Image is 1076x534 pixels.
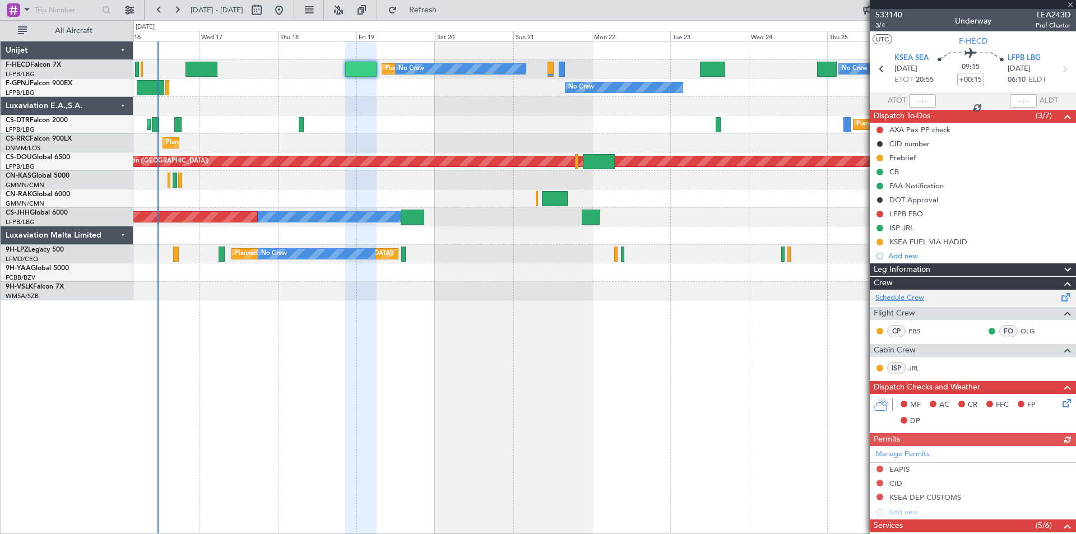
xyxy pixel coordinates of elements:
a: DNMM/LOS [6,144,40,152]
span: ELDT [1028,75,1046,86]
div: CID number [889,139,930,148]
button: UTC [873,34,892,44]
span: All Aircraft [29,27,118,35]
span: CS-DTR [6,117,30,124]
a: OLG [1021,326,1046,336]
div: AXA Pax PP check [889,125,950,134]
span: (3/7) [1036,110,1052,122]
a: CN-RAKGlobal 6000 [6,191,70,198]
span: 9H-LPZ [6,247,28,253]
span: DP [910,416,920,427]
input: Trip Number [34,2,99,18]
a: 9H-LPZLegacy 500 [6,247,64,253]
button: Refresh [383,1,450,19]
div: LFPB FBO [889,209,923,219]
a: GMMN/CMN [6,199,44,208]
div: Wed 24 [749,31,827,41]
a: 9H-VSLKFalcon 7X [6,284,64,290]
div: Wed 17 [199,31,277,41]
span: ETOT [894,75,913,86]
div: Tue 23 [670,31,749,41]
a: LFPB/LBG [6,89,35,97]
div: Prebrief [889,153,916,162]
a: LFPB/LBG [6,70,35,78]
span: AC [939,400,949,411]
span: Dispatch Checks and Weather [874,381,980,394]
div: Fri 19 [356,31,435,41]
div: CP [887,325,906,337]
span: 3/4 [875,21,902,30]
span: MF [910,400,921,411]
div: ISP [887,362,906,374]
span: CR [968,400,977,411]
span: ATOT [888,95,906,106]
a: F-GPNJFalcon 900EX [6,80,72,87]
span: FP [1027,400,1036,411]
a: LFPB/LBG [6,126,35,134]
span: ALDT [1040,95,1058,106]
span: CN-KAS [6,173,31,179]
span: LFPB LBG [1008,53,1041,64]
span: F-HECD [6,62,30,68]
span: Flight Crew [874,307,915,320]
span: [DATE] [894,63,917,75]
div: KSEA FUEL VIA HADID [889,237,967,247]
span: F-GPNJ [6,80,30,87]
a: F-HECDFalcon 7X [6,62,61,68]
div: No Crew [568,79,594,96]
span: Cabin Crew [874,344,916,357]
div: Underway [955,15,991,27]
div: Tue 16 [120,31,199,41]
div: Planned Maint [GEOGRAPHIC_DATA] ([GEOGRAPHIC_DATA]) [166,134,342,151]
span: CS-RRC [6,136,30,142]
a: FCBB/BZV [6,273,35,282]
div: DOT Approval [889,195,938,205]
a: CS-RRCFalcon 900LX [6,136,72,142]
span: [DATE] [1008,63,1031,75]
div: Mon 22 [592,31,670,41]
span: Refresh [400,6,447,14]
div: Sun 21 [513,31,592,41]
span: 9H-YAA [6,265,31,272]
span: 9H-VSLK [6,284,33,290]
a: LFPB/LBG [6,162,35,171]
a: GMMN/CMN [6,181,44,189]
span: Dispatch To-Dos [874,110,930,123]
span: Pref Charter [1036,21,1070,30]
div: Planned Maint [GEOGRAPHIC_DATA] ([GEOGRAPHIC_DATA]) [385,61,562,77]
span: 06:10 [1008,75,1026,86]
span: LEA243D [1036,9,1070,21]
a: CN-KASGlobal 5000 [6,173,69,179]
span: Services [874,519,903,532]
span: Leg Information [874,263,930,276]
div: Sat 20 [435,31,513,41]
div: Thu 25 [827,31,906,41]
span: Crew [874,277,893,290]
a: CS-DTRFalcon 2000 [6,117,68,124]
a: LFPB/LBG [6,218,35,226]
span: CN-RAK [6,191,32,198]
div: No Crew [842,61,868,77]
a: WMSA/SZB [6,292,39,300]
a: LFMD/CEQ [6,255,38,263]
span: 09:15 [962,62,980,73]
a: PBS [908,326,934,336]
div: FO [999,325,1018,337]
div: CB [889,167,899,177]
div: FAA Notification [889,181,944,191]
a: Schedule Crew [875,292,924,304]
span: 20:55 [916,75,934,86]
a: CS-DOUGlobal 6500 [6,154,70,161]
div: Planned Maint London ([GEOGRAPHIC_DATA]) [75,153,208,170]
span: F-HECD [959,35,987,47]
div: Add new [888,251,1070,261]
span: FFC [996,400,1009,411]
div: ISP JRL [889,223,914,233]
div: Thu 18 [278,31,356,41]
div: Planned Maint Nice ([GEOGRAPHIC_DATA]) [856,116,981,133]
span: CS-DOU [6,154,32,161]
button: All Aircraft [12,22,122,40]
div: No Crew [398,61,424,77]
span: (5/6) [1036,519,1052,531]
div: No Crew [261,245,287,262]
